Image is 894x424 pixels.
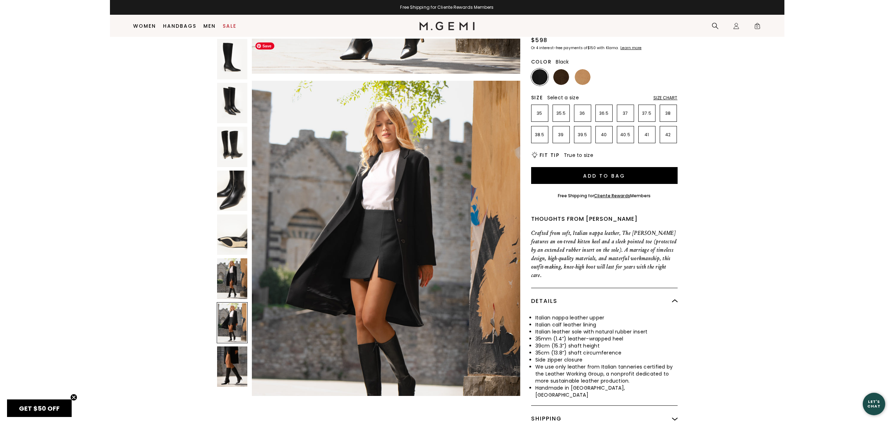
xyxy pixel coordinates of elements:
[617,111,634,116] p: 37
[217,39,247,79] img: The Tina
[535,328,678,335] li: Italian leather sole with natural rubber insert
[70,394,77,401] button: Close teaser
[217,171,247,211] img: The Tina
[535,363,678,384] li: We use only leather from Italian tanneries certified by the Leather Working Group, a nonprofit de...
[535,314,678,321] li: Italian nappa leather upper
[617,132,634,138] p: 40.5
[531,167,678,184] button: Add to Bag
[553,69,569,85] img: Chocolate
[587,45,596,51] klarna-placement-style-amount: $150
[110,5,784,10] div: Free Shipping for Cliente Rewards Members
[754,24,761,31] span: 0
[639,132,655,138] p: 41
[547,94,579,101] span: Select a size
[540,152,560,158] h2: Fit Tip
[217,214,247,255] img: The Tina
[535,384,678,398] li: Handmade in [GEOGRAPHIC_DATA], [GEOGRAPHIC_DATA]
[217,127,247,167] img: The Tina
[653,95,678,101] div: Size Chart
[531,59,552,65] h2: Color
[535,335,678,342] li: 35mm (1.4”) leather-wrapped heel
[553,111,569,116] p: 35.5
[531,215,678,223] div: Thoughts from [PERSON_NAME]
[163,23,196,29] a: Handbags
[133,23,156,29] a: Women
[217,83,247,123] img: The Tina
[639,111,655,116] p: 37.5
[7,399,72,417] div: GET $50 OFFClose teaser
[535,321,678,328] li: Italian calf leather lining
[217,258,247,299] img: The Tina
[535,349,678,356] li: 35cm (13.8“) shaft circumference
[564,152,593,159] span: True to size
[535,356,678,363] li: Side zipper closure
[575,69,590,85] img: Biscuit
[597,45,620,51] klarna-placement-style-body: with Klarna
[863,399,885,408] div: Let's Chat
[660,111,677,116] p: 38
[531,111,548,116] p: 35
[558,193,651,199] div: Free Shipping for Members
[620,45,641,51] klarna-placement-style-cta: Learn more
[620,46,641,50] a: Learn more
[594,193,630,199] a: Cliente Rewards
[531,132,548,138] p: 38.5
[574,132,591,138] p: 39.5
[255,42,274,49] span: Save
[217,346,247,387] img: The Tina
[203,23,216,29] a: Men
[596,132,612,138] p: 40
[19,404,60,413] span: GET $50 OFF
[531,229,678,279] p: Crafted from soft, Italian nappa leather, The [PERSON_NAME] features an on-trend kitten heel and ...
[531,45,587,51] klarna-placement-style-body: Or 4 interest-free payments of
[553,132,569,138] p: 39
[532,69,548,85] img: Black
[556,58,569,65] span: Black
[596,111,612,116] p: 36.5
[531,36,548,45] div: $598
[535,342,678,349] li: 39cm (15.3”) shaft height
[223,23,236,29] a: Sale
[419,22,475,30] img: M.Gemi
[660,132,677,138] p: 42
[574,111,591,116] p: 36
[531,288,678,314] div: Details
[531,95,543,100] h2: Size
